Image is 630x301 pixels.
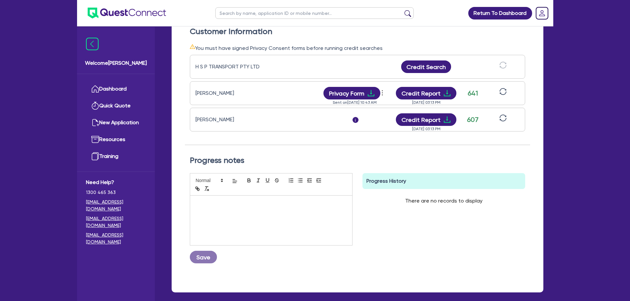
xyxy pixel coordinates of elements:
[91,152,99,160] img: training
[91,135,99,143] img: resources
[85,59,147,67] span: Welcome [PERSON_NAME]
[367,89,375,97] span: download
[195,63,278,71] div: H S P TRANSPORT PTY LTD
[86,38,99,50] img: icon-menu-close
[499,61,507,69] span: sync
[195,116,278,124] div: [PERSON_NAME]
[190,251,217,263] button: Save
[195,89,278,97] div: [PERSON_NAME]
[397,189,490,213] div: There are no records to display
[86,215,146,229] a: [EMAIL_ADDRESS][DOMAIN_NAME]
[465,115,481,125] div: 607
[215,7,414,19] input: Search by name, application ID or mobile number...
[190,156,525,165] h2: Progress notes
[362,173,525,189] div: Progress History
[499,88,507,95] span: sync
[86,81,146,97] a: Dashboard
[533,5,551,22] a: Dropdown toggle
[86,131,146,148] a: Resources
[468,7,532,19] a: Return To Dashboard
[86,178,146,186] span: Need Help?
[86,199,146,212] a: [EMAIL_ADDRESS][DOMAIN_NAME]
[86,97,146,114] a: Quick Quote
[86,232,146,245] a: [EMAIL_ADDRESS][DOMAIN_NAME]
[190,44,525,52] div: You must have signed Privacy Consent forms before running credit searches
[497,88,509,99] button: sync
[323,87,380,99] button: Privacy Formdownload
[86,189,146,196] span: 1300 465 363
[401,60,451,73] button: Credit Search
[91,102,99,110] img: quick-quote
[497,114,509,126] button: sync
[86,114,146,131] a: New Application
[379,88,386,98] span: more
[190,27,525,36] h2: Customer Information
[353,117,358,123] span: i
[443,89,451,97] span: download
[396,113,456,126] button: Credit Reportdownload
[465,88,481,98] div: 641
[396,87,456,99] button: Credit Reportdownload
[88,8,166,19] img: quest-connect-logo-blue
[190,44,195,49] span: warning
[86,148,146,165] a: Training
[443,116,451,124] span: download
[499,114,507,122] span: sync
[91,119,99,127] img: new-application
[380,88,386,99] button: Dropdown toggle
[497,61,509,73] button: sync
